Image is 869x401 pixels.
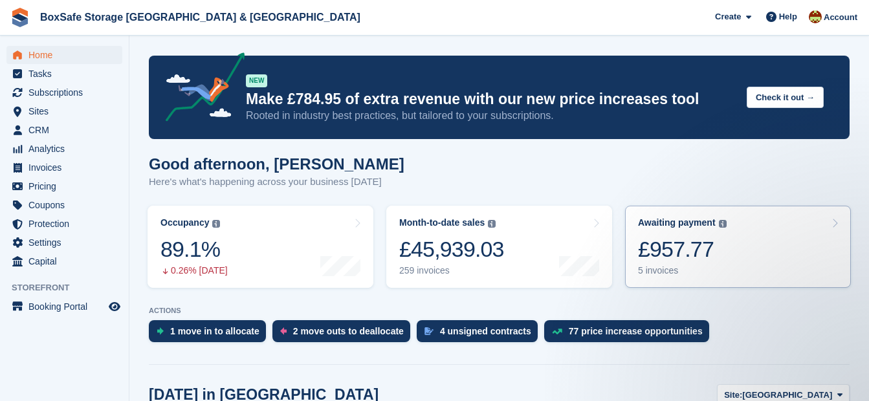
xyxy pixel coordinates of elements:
a: menu [6,215,122,233]
img: price-adjustments-announcement-icon-8257ccfd72463d97f412b2fc003d46551f7dbcb40ab6d574587a9cd5c0d94... [155,52,245,126]
a: menu [6,196,122,214]
span: Booking Portal [28,298,106,316]
a: 77 price increase opportunities [544,320,716,349]
p: Here's what's happening across your business [DATE] [149,175,404,190]
span: Capital [28,252,106,270]
a: Occupancy 89.1% 0.26% [DATE] [148,206,373,288]
div: 2 move outs to deallocate [293,326,404,336]
div: Awaiting payment [638,217,716,228]
span: Settings [28,233,106,252]
span: Pricing [28,177,106,195]
a: menu [6,83,122,102]
a: menu [6,298,122,316]
a: menu [6,140,122,158]
span: Storefront [12,281,129,294]
div: 5 invoices [638,265,727,276]
span: Analytics [28,140,106,158]
span: CRM [28,121,106,139]
a: 4 unsigned contracts [417,320,544,349]
a: menu [6,65,122,83]
a: menu [6,233,122,252]
div: Occupancy [160,217,209,228]
button: Check it out → [747,87,824,108]
span: Subscriptions [28,83,106,102]
a: menu [6,177,122,195]
div: 89.1% [160,236,228,263]
a: BoxSafe Storage [GEOGRAPHIC_DATA] & [GEOGRAPHIC_DATA] [35,6,366,28]
div: 259 invoices [399,265,504,276]
p: Make £784.95 of extra revenue with our new price increases tool [246,90,736,109]
img: stora-icon-8386f47178a22dfd0bd8f6a31ec36ba5ce8667c1dd55bd0f319d3a0aa187defe.svg [10,8,30,27]
span: Create [715,10,741,23]
span: Tasks [28,65,106,83]
p: ACTIONS [149,307,850,315]
a: 1 move in to allocate [149,320,272,349]
a: menu [6,252,122,270]
a: menu [6,158,122,177]
img: icon-info-grey-7440780725fd019a000dd9b08b2336e03edf1995a4989e88bcd33f0948082b44.svg [212,220,220,228]
div: 0.26% [DATE] [160,265,228,276]
a: menu [6,102,122,120]
span: Help [779,10,797,23]
p: Rooted in industry best practices, but tailored to your subscriptions. [246,109,736,123]
div: 1 move in to allocate [170,326,259,336]
div: Month-to-date sales [399,217,485,228]
a: Preview store [107,299,122,314]
span: Account [824,11,857,24]
img: Kim [809,10,822,23]
div: £45,939.03 [399,236,504,263]
a: Awaiting payment £957.77 5 invoices [625,206,851,288]
span: Sites [28,102,106,120]
div: 4 unsigned contracts [440,326,531,336]
img: price_increase_opportunities-93ffe204e8149a01c8c9dc8f82e8f89637d9d84a8eef4429ea346261dce0b2c0.svg [552,329,562,334]
span: Home [28,46,106,64]
a: menu [6,46,122,64]
div: NEW [246,74,267,87]
a: Month-to-date sales £45,939.03 259 invoices [386,206,612,288]
div: £957.77 [638,236,727,263]
a: menu [6,121,122,139]
div: 77 price increase opportunities [569,326,703,336]
img: move_outs_to_deallocate_icon-f764333ba52eb49d3ac5e1228854f67142a1ed5810a6f6cc68b1a99e826820c5.svg [280,327,287,335]
span: Coupons [28,196,106,214]
img: contract_signature_icon-13c848040528278c33f63329250d36e43548de30e8caae1d1a13099fd9432cc5.svg [424,327,434,335]
img: move_ins_to_allocate_icon-fdf77a2bb77ea45bf5b3d319d69a93e2d87916cf1d5bf7949dd705db3b84f3ca.svg [157,327,164,335]
span: Protection [28,215,106,233]
a: 2 move outs to deallocate [272,320,417,349]
img: icon-info-grey-7440780725fd019a000dd9b08b2336e03edf1995a4989e88bcd33f0948082b44.svg [719,220,727,228]
img: icon-info-grey-7440780725fd019a000dd9b08b2336e03edf1995a4989e88bcd33f0948082b44.svg [488,220,496,228]
span: Invoices [28,158,106,177]
h1: Good afternoon, [PERSON_NAME] [149,155,404,173]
